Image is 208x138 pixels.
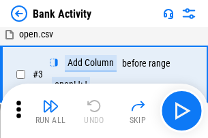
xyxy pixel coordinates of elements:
[130,98,146,114] img: Skip
[163,8,174,19] img: Support
[52,77,90,93] div: open!J:J
[149,58,170,69] div: range
[19,29,53,39] span: open.csv
[122,58,147,69] div: before
[181,5,197,22] img: Settings menu
[29,94,72,127] button: Run All
[33,7,91,20] div: Bank Activity
[11,5,27,22] img: Back
[116,94,160,127] button: Skip
[33,69,43,80] span: # 3
[130,116,147,124] div: Skip
[170,100,192,122] img: Main button
[42,98,59,114] img: Run All
[35,116,66,124] div: Run All
[65,55,117,71] div: Add Column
